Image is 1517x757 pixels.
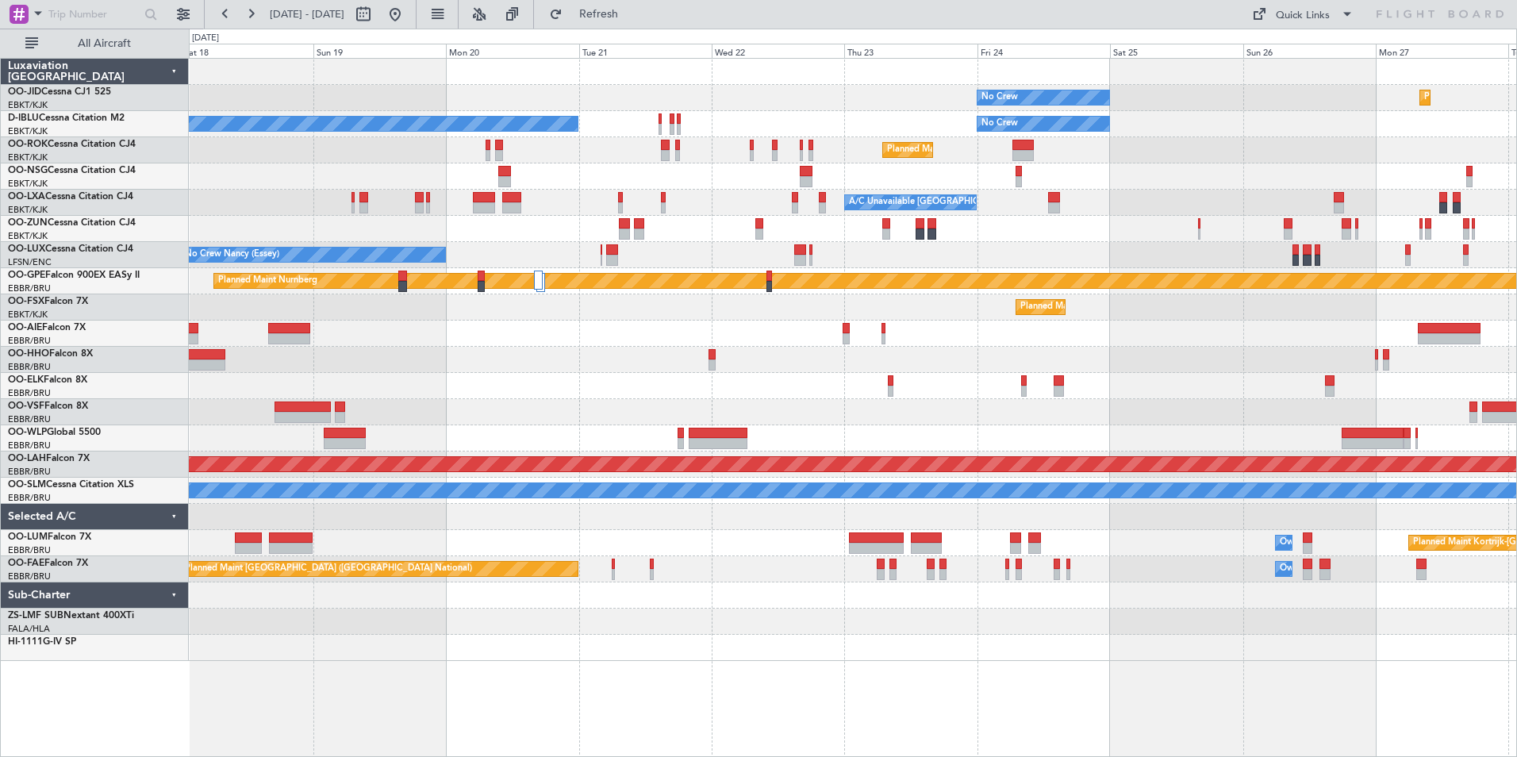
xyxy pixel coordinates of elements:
[8,559,44,568] span: OO-FAE
[8,152,48,163] a: EBKT/KJK
[17,31,172,56] button: All Aircraft
[8,218,136,228] a: OO-ZUNCessna Citation CJ4
[887,138,1072,162] div: Planned Maint Kortrijk-[GEOGRAPHIC_DATA]
[8,402,88,411] a: OO-VSFFalcon 8X
[8,323,42,332] span: OO-AIE
[8,428,47,437] span: OO-WLP
[8,544,51,556] a: EBBR/BRU
[1020,295,1205,319] div: Planned Maint Kortrijk-[GEOGRAPHIC_DATA]
[1110,44,1242,58] div: Sat 25
[218,269,317,293] div: Planned Maint Nurnberg
[8,349,49,359] span: OO-HHO
[849,190,1102,214] div: A/C Unavailable [GEOGRAPHIC_DATA]-[GEOGRAPHIC_DATA]
[8,99,48,111] a: EBKT/KJK
[1280,531,1388,555] div: Owner Melsbroek Air Base
[8,611,134,621] a: ZS-LMF SUBNextant 400XTi
[8,256,52,268] a: LFSN/ENC
[8,413,51,425] a: EBBR/BRU
[981,86,1018,110] div: No Crew
[712,44,844,58] div: Wed 22
[8,140,136,149] a: OO-ROKCessna Citation CJ4
[8,559,88,568] a: OO-FAEFalcon 7X
[8,335,51,347] a: EBBR/BRU
[8,428,101,437] a: OO-WLPGlobal 5500
[41,38,167,49] span: All Aircraft
[8,375,44,385] span: OO-ELK
[8,637,76,647] a: HI-1111G-IV SP
[8,402,44,411] span: OO-VSF
[1243,44,1376,58] div: Sun 26
[8,454,90,463] a: OO-LAHFalcon 7X
[313,44,446,58] div: Sun 19
[8,192,133,202] a: OO-LXACessna Citation CJ4
[844,44,977,58] div: Thu 23
[8,637,43,647] span: HI-1111
[981,112,1018,136] div: No Crew
[8,87,111,97] a: OO-JIDCessna CJ1 525
[8,454,46,463] span: OO-LAH
[8,192,45,202] span: OO-LXA
[8,480,134,490] a: OO-SLMCessna Citation XLS
[8,125,48,137] a: EBKT/KJK
[8,297,88,306] a: OO-FSXFalcon 7X
[8,113,39,123] span: D-IBLU
[566,9,632,20] span: Refresh
[8,349,93,359] a: OO-HHOFalcon 8X
[8,532,91,542] a: OO-LUMFalcon 7X
[579,44,712,58] div: Tue 21
[8,480,46,490] span: OO-SLM
[8,297,44,306] span: OO-FSX
[8,244,45,254] span: OO-LUX
[8,323,86,332] a: OO-AIEFalcon 7X
[8,218,48,228] span: OO-ZUN
[8,204,48,216] a: EBKT/KJK
[8,375,87,385] a: OO-ELKFalcon 8X
[8,309,48,321] a: EBKT/KJK
[185,243,279,267] div: No Crew Nancy (Essey)
[1376,44,1508,58] div: Mon 27
[8,178,48,190] a: EBKT/KJK
[8,140,48,149] span: OO-ROK
[8,271,140,280] a: OO-GPEFalcon 900EX EASy II
[185,557,472,581] div: Planned Maint [GEOGRAPHIC_DATA] ([GEOGRAPHIC_DATA] National)
[8,244,133,254] a: OO-LUXCessna Citation CJ4
[8,230,48,242] a: EBKT/KJK
[8,166,136,175] a: OO-NSGCessna Citation CJ4
[8,387,51,399] a: EBBR/BRU
[270,7,344,21] span: [DATE] - [DATE]
[8,571,51,582] a: EBBR/BRU
[977,44,1110,58] div: Fri 24
[542,2,637,27] button: Refresh
[1280,557,1388,581] div: Owner Melsbroek Air Base
[8,466,51,478] a: EBBR/BRU
[8,440,51,452] a: EBBR/BRU
[8,532,48,542] span: OO-LUM
[8,166,48,175] span: OO-NSG
[8,271,45,280] span: OO-GPE
[446,44,578,58] div: Mon 20
[192,32,219,45] div: [DATE]
[181,44,313,58] div: Sat 18
[48,2,140,26] input: Trip Number
[1276,8,1330,24] div: Quick Links
[8,113,125,123] a: D-IBLUCessna Citation M2
[8,361,51,373] a: EBBR/BRU
[8,611,63,621] span: ZS-LMF SUB
[8,282,51,294] a: EBBR/BRU
[8,492,51,504] a: EBBR/BRU
[8,87,41,97] span: OO-JID
[8,623,50,635] a: FALA/HLA
[1244,2,1361,27] button: Quick Links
